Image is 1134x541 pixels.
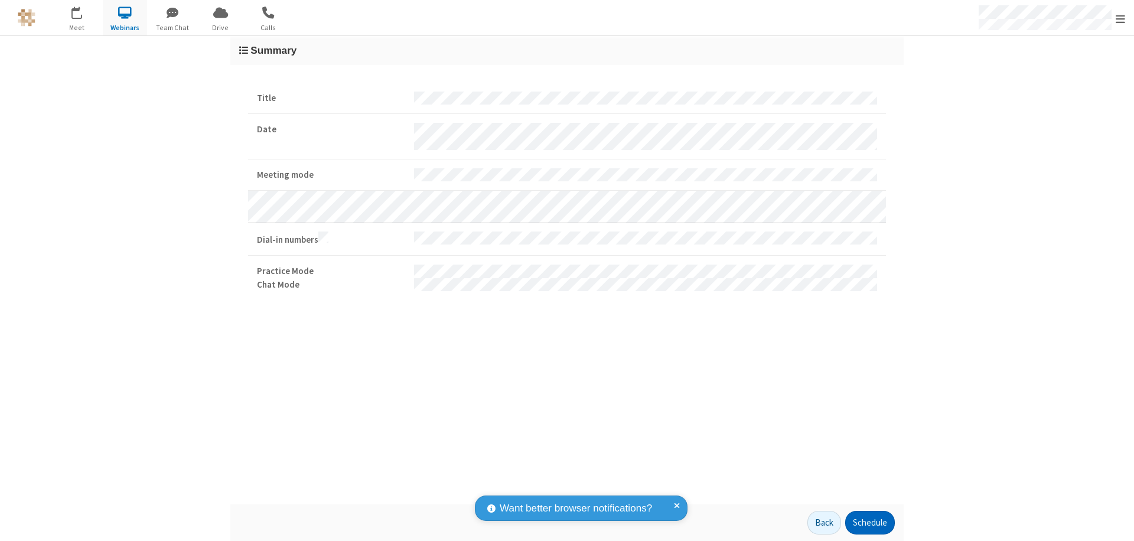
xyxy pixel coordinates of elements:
div: 5 [80,6,87,15]
span: Summary [250,44,296,56]
img: QA Selenium DO NOT DELETE OR CHANGE [18,9,35,27]
span: Meet [55,22,99,33]
button: Back [807,511,841,535]
span: Drive [198,22,243,33]
strong: Chat Mode [257,278,405,292]
span: Team Chat [151,22,195,33]
span: Webinars [103,22,147,33]
strong: Date [257,123,405,136]
span: Calls [246,22,291,33]
button: Schedule [845,511,895,535]
strong: Dial-in numbers [257,232,405,247]
span: Want better browser notifications? [500,501,652,516]
strong: Practice Mode [257,265,405,278]
strong: Title [257,92,405,105]
strong: Meeting mode [257,168,405,182]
